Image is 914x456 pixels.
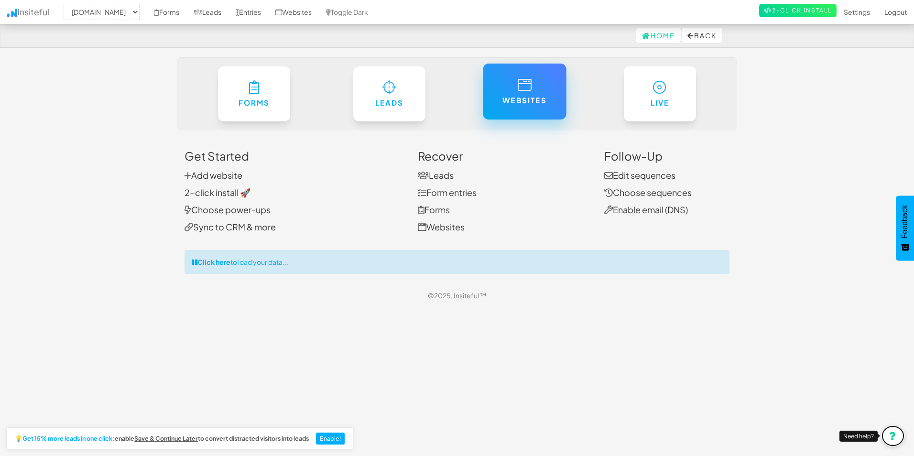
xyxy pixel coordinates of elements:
button: Feedback - Show survey [896,195,914,261]
a: Websites [418,221,465,232]
a: 2-Click Install [759,4,837,17]
h6: Live [643,99,677,107]
a: Add website [185,170,242,181]
h3: Follow-Up [604,150,730,162]
a: Edit sequences [604,170,675,181]
u: Save & Continue Later [134,434,198,442]
div: to load your data... [185,250,729,274]
button: Back [682,28,722,43]
img: icon.png [7,9,17,17]
a: Home [636,28,681,43]
a: Leads [418,170,454,181]
a: Choose sequences [604,187,692,198]
button: Enable! [316,433,345,445]
a: Sync to CRM & more [185,221,276,232]
strong: Click here [197,258,230,266]
a: Websites [483,64,566,119]
a: Forms [218,66,291,121]
a: Save & Continue Later [134,435,198,442]
a: Forms [418,204,450,215]
h3: Get Started [185,150,403,162]
a: Enable email (DNS) [604,204,688,215]
strong: Get 15% more leads in one click: [22,435,115,442]
a: Live [624,66,696,121]
h6: Leads [372,99,407,107]
a: 2-click install 🚀 [185,187,250,198]
h3: Recover [418,150,590,162]
div: Need help? [839,431,878,442]
h2: 💡 enable to convert distracted visitors into leads [15,435,309,442]
span: Feedback [901,205,909,239]
a: Choose power-ups [185,204,271,215]
a: Form entries [418,187,477,198]
h6: Websites [502,97,547,105]
a: Leads [353,66,426,121]
h6: Forms [237,99,272,107]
